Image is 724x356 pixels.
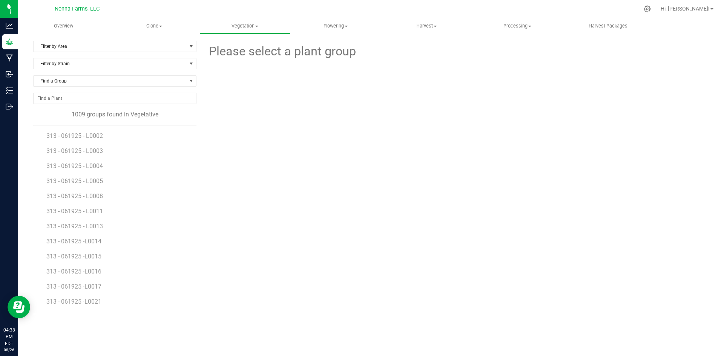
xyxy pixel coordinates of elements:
span: 313 - 061925 - L0013 [46,223,103,230]
span: Please select a plant group [208,42,356,61]
a: Vegetation [199,18,290,34]
span: Processing [472,23,562,29]
span: Filter by Area [34,41,187,52]
span: 313 - 061925 - L0011 [46,208,103,215]
inline-svg: Grow [6,38,13,46]
a: Clone [109,18,200,34]
div: Manage settings [643,5,652,12]
span: 313 - 061925 - L0004 [46,162,103,170]
a: Harvest [381,18,472,34]
span: Hi, [PERSON_NAME]! [661,6,710,12]
span: Flowering [291,23,381,29]
inline-svg: Analytics [6,22,13,29]
span: Harvest [382,23,472,29]
span: Overview [44,23,83,29]
span: 313 - 061925 - L0005 [46,177,103,185]
span: Vegetation [200,23,290,29]
span: 313 - 061925 -L0015 [46,253,101,260]
span: Nonna Farms, LLC [55,6,100,12]
a: Processing [472,18,563,34]
span: Find a Group [34,76,187,86]
span: 313 - 061925 - L0008 [46,193,103,200]
span: Clone [109,23,199,29]
input: NO DATA FOUND [34,93,196,104]
span: 313 - 061925 -L0017 [46,283,101,290]
inline-svg: Manufacturing [6,54,13,62]
inline-svg: Inbound [6,70,13,78]
span: Filter by Strain [34,58,187,69]
span: Harvest Packages [578,23,638,29]
span: 313 - 061925 - L0002 [46,132,103,139]
span: 313 - 061925 -L0021 [46,298,101,305]
a: Overview [18,18,109,34]
inline-svg: Inventory [6,87,13,94]
iframe: Resource center [8,296,30,318]
p: 08/26 [3,347,15,353]
p: 04:38 PM EDT [3,327,15,347]
span: 313 - 061925 -L0014 [46,238,101,245]
span: 313 - 061925 -L0016 [46,268,101,275]
a: Harvest Packages [563,18,653,34]
span: 313 - 061925 - L0003 [46,147,103,154]
span: 313-060925-L0004 [46,313,97,320]
div: 1009 groups found in Vegetative [33,110,196,119]
inline-svg: Outbound [6,103,13,110]
a: Flowering [290,18,381,34]
span: select [187,41,196,52]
